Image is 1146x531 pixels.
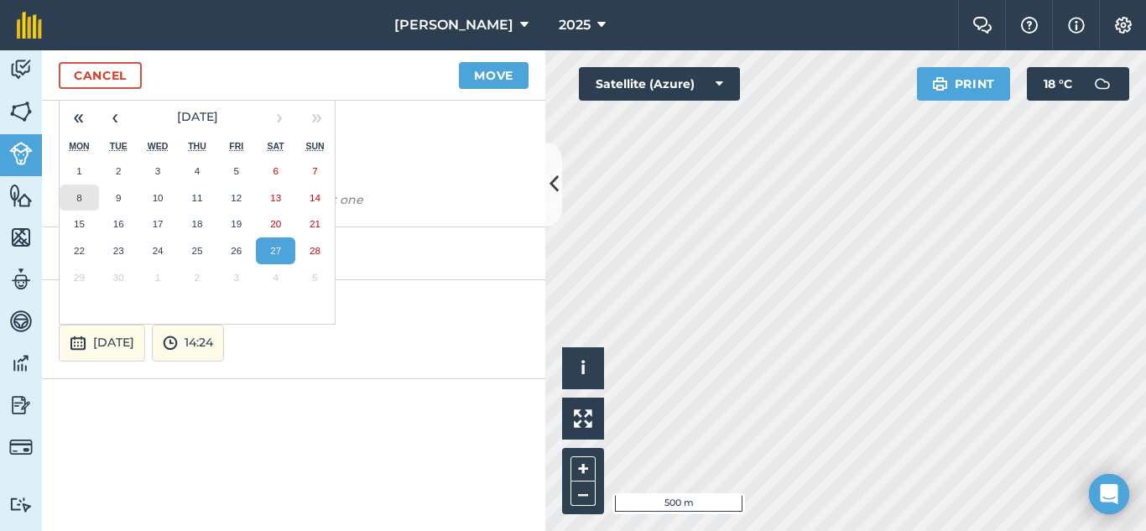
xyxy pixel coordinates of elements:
[270,192,281,203] abbr: September 13, 2025
[234,272,239,283] abbr: October 3, 2025
[570,482,596,506] button: –
[76,165,81,176] abbr: September 1, 2025
[310,245,320,256] abbr: September 28, 2025
[310,192,320,203] abbr: September 14, 2025
[268,141,284,151] abbr: Saturday
[9,393,33,418] img: svg+xml;base64,PD94bWwgdmVyc2lvbj0iMS4wIiBlbmNvZGluZz0idXRmLTgiPz4KPCEtLSBHZW5lcmF0b3I6IEFkb2JlIE...
[74,272,85,283] abbr: September 29, 2025
[69,141,90,151] abbr: Monday
[216,264,256,291] button: October 3, 2025
[138,264,178,291] button: October 1, 2025
[195,272,200,283] abbr: October 2, 2025
[559,15,591,35] span: 2025
[113,245,124,256] abbr: September 23, 2025
[60,158,99,185] button: September 1, 2025
[60,211,99,237] button: September 15, 2025
[216,158,256,185] button: September 5, 2025
[295,264,335,291] button: October 5, 2025
[152,325,224,362] button: 14:24
[60,264,99,291] button: September 29, 2025
[113,272,124,283] abbr: September 30, 2025
[1027,67,1129,101] button: 18 °C
[9,351,33,376] img: svg+xml;base64,PD94bWwgdmVyc2lvbj0iMS4wIiBlbmNvZGluZz0idXRmLTgiPz4KPCEtLSBHZW5lcmF0b3I6IEFkb2JlIE...
[163,333,178,353] img: svg+xml;base64,PD94bWwgdmVyc2lvbj0iMS4wIiBlbmNvZGluZz0idXRmLTgiPz4KPCEtLSBHZW5lcmF0b3I6IEFkb2JlIE...
[295,237,335,264] button: September 28, 2025
[178,158,217,185] button: September 4, 2025
[312,165,317,176] abbr: September 7, 2025
[574,409,592,428] img: Four arrows, one pointing top left, one top right, one bottom right and the last bottom left
[191,245,202,256] abbr: September 25, 2025
[298,99,335,136] button: »
[1044,67,1072,101] span: 18 ° C
[312,272,317,283] abbr: October 5, 2025
[191,192,202,203] abbr: September 11, 2025
[191,218,202,229] abbr: September 18, 2025
[155,272,160,283] abbr: October 1, 2025
[178,185,217,211] button: September 11, 2025
[155,165,160,176] abbr: September 3, 2025
[579,67,740,101] button: Satellite (Azure)
[9,497,33,513] img: svg+xml;base64,PD94bWwgdmVyc2lvbj0iMS4wIiBlbmNvZGluZz0idXRmLTgiPz4KPCEtLSBHZW5lcmF0b3I6IEFkb2JlIE...
[138,158,178,185] button: September 3, 2025
[60,237,99,264] button: September 22, 2025
[138,211,178,237] button: September 17, 2025
[59,325,145,362] button: [DATE]
[60,185,99,211] button: September 8, 2025
[99,158,138,185] button: September 2, 2025
[138,237,178,264] button: September 24, 2025
[216,211,256,237] button: September 19, 2025
[9,142,33,165] img: svg+xml;base64,PD94bWwgdmVyc2lvbj0iMS4wIiBlbmNvZGluZz0idXRmLTgiPz4KPCEtLSBHZW5lcmF0b3I6IEFkb2JlIE...
[60,99,96,136] button: «
[99,237,138,264] button: September 23, 2025
[256,185,295,211] button: September 13, 2025
[229,141,243,151] abbr: Friday
[295,185,335,211] button: September 14, 2025
[562,347,604,389] button: i
[76,192,81,203] abbr: September 8, 2025
[459,62,529,89] button: Move
[570,456,596,482] button: +
[195,165,200,176] abbr: September 4, 2025
[96,99,133,136] button: ‹
[148,141,169,151] abbr: Wednesday
[256,264,295,291] button: October 4, 2025
[256,237,295,264] button: September 27, 2025
[295,211,335,237] button: September 21, 2025
[256,211,295,237] button: September 20, 2025
[261,99,298,136] button: ›
[295,158,335,185] button: September 7, 2025
[153,245,164,256] abbr: September 24, 2025
[178,211,217,237] button: September 18, 2025
[153,192,164,203] abbr: September 10, 2025
[1068,15,1085,35] img: svg+xml;base64,PHN2ZyB4bWxucz0iaHR0cDovL3d3dy53My5vcmcvMjAwMC9zdmciIHdpZHRoPSIxNyIgaGVpZ2h0PSIxNy...
[110,141,128,151] abbr: Tuesday
[99,211,138,237] button: September 16, 2025
[74,218,85,229] abbr: September 15, 2025
[153,218,164,229] abbr: September 17, 2025
[1089,474,1129,514] div: Open Intercom Messenger
[99,264,138,291] button: September 30, 2025
[216,185,256,211] button: September 12, 2025
[932,74,948,94] img: svg+xml;base64,PHN2ZyB4bWxucz0iaHR0cDovL3d3dy53My5vcmcvMjAwMC9zdmciIHdpZHRoPSIxOSIgaGVpZ2h0PSIyNC...
[1019,17,1039,34] img: A question mark icon
[116,165,121,176] abbr: September 2, 2025
[177,109,218,124] span: [DATE]
[256,158,295,185] button: September 6, 2025
[216,237,256,264] button: September 26, 2025
[917,67,1011,101] button: Print
[59,62,142,89] a: Cancel
[42,227,545,280] div: 16
[231,245,242,256] abbr: September 26, 2025
[138,185,178,211] button: September 10, 2025
[273,165,278,176] abbr: September 6, 2025
[310,218,320,229] abbr: September 21, 2025
[178,264,217,291] button: October 2, 2025
[133,99,261,136] button: [DATE]
[74,245,85,256] abbr: September 22, 2025
[116,192,121,203] abbr: September 9, 2025
[9,57,33,82] img: svg+xml;base64,PD94bWwgdmVyc2lvbj0iMS4wIiBlbmNvZGluZz0idXRmLTgiPz4KPCEtLSBHZW5lcmF0b3I6IEFkb2JlIE...
[231,192,242,203] abbr: September 12, 2025
[99,185,138,211] button: September 9, 2025
[305,141,324,151] abbr: Sunday
[70,333,86,353] img: svg+xml;base64,PD94bWwgdmVyc2lvbj0iMS4wIiBlbmNvZGluZz0idXRmLTgiPz4KPCEtLSBHZW5lcmF0b3I6IEFkb2JlIE...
